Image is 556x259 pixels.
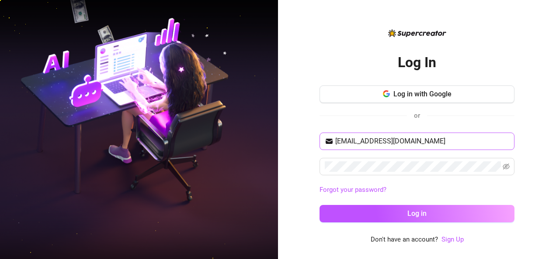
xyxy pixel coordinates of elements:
button: Log in [320,205,514,222]
a: Sign Up [441,235,464,245]
a: Forgot your password? [320,186,386,194]
img: logo-BBDzfeDw.svg [388,29,446,37]
a: Forgot your password? [320,185,514,195]
span: Log in [407,209,427,218]
a: Sign Up [441,235,464,243]
span: or [414,112,420,119]
button: Log in with Google [320,85,514,103]
span: Log in with Google [393,90,452,98]
input: Your email [335,136,509,147]
h2: Log In [398,54,436,72]
span: eye-invisible [503,163,510,170]
span: Don't have an account? [371,235,438,245]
